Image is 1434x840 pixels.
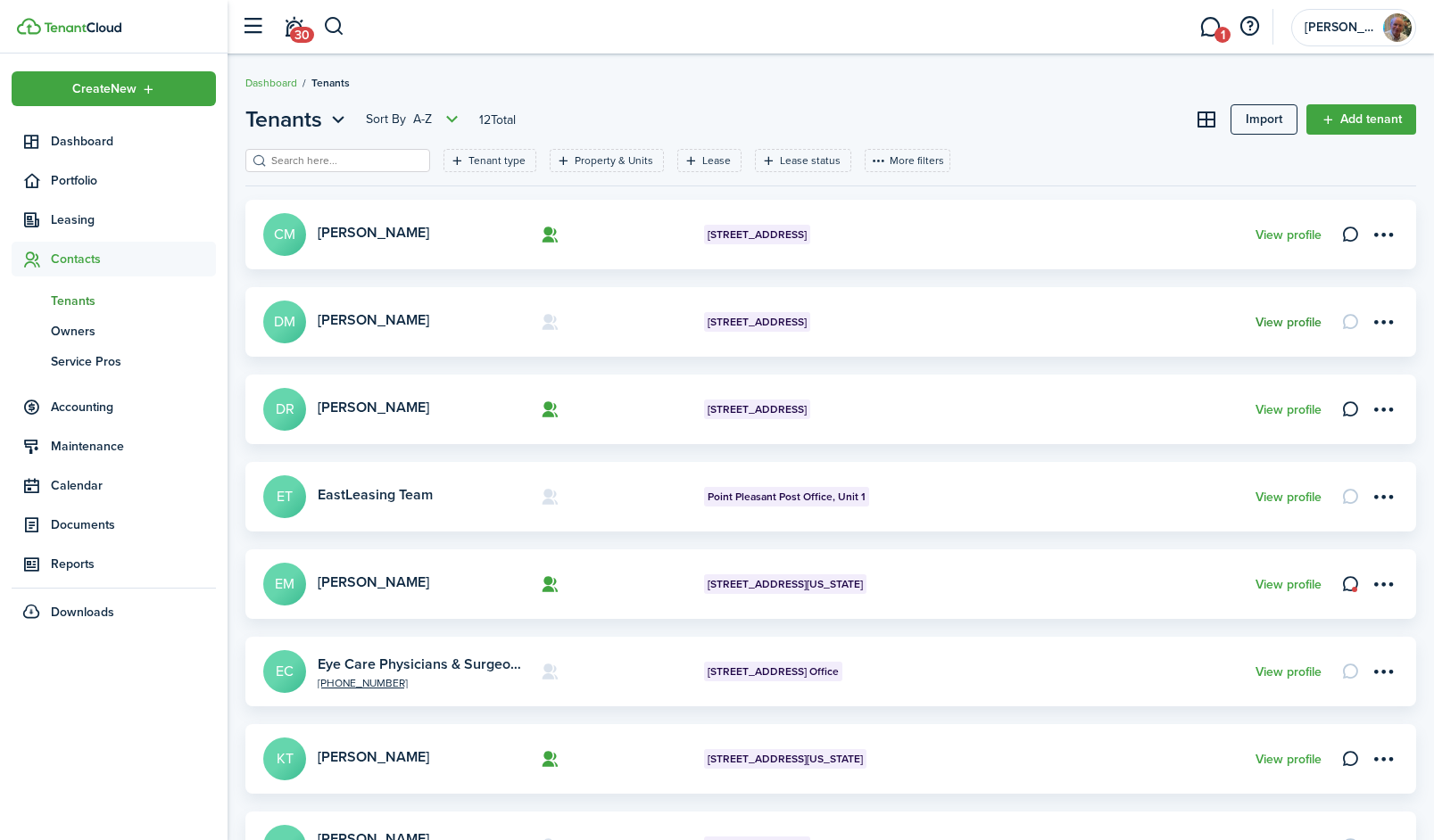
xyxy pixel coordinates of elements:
span: A-Z [413,111,432,128]
button: More filters [865,149,950,172]
span: Sort by [366,111,413,128]
a: View profile [1256,490,1322,505]
filter-tag-label: Lease [702,152,731,169]
span: Downloads [51,603,114,622]
a: ET [263,475,306,518]
span: Portfolio [51,171,216,190]
span: Contacts [51,250,216,268]
img: James [1383,13,1412,42]
button: Open menu [1368,219,1398,250]
span: 1 [1214,27,1231,43]
a: View profile [1256,316,1322,330]
button: Open menu [1368,744,1398,774]
a: [PHONE_NUMBER] [318,678,527,688]
button: Open sidebar [236,10,269,44]
button: Open menu [1368,307,1398,337]
a: Add tenant [1306,104,1416,135]
filter-tag: Open filter [550,149,664,172]
span: Accounting [51,398,216,416]
button: Search [323,12,345,42]
button: Open menu [1368,656,1398,687]
span: Maintenance [51,437,216,456]
a: Dashboard [12,124,216,159]
span: [STREET_ADDRESS] [708,314,807,330]
a: [PERSON_NAME] [318,309,429,330]
span: Owners [51,322,216,341]
button: Open menu [1368,482,1398,512]
button: Open menu [1368,569,1398,599]
button: Open resource center [1234,12,1264,42]
span: Calendar [51,476,216,495]
input: Search here... [267,152,424,169]
a: View profile [1256,403,1322,417]
span: James [1305,21,1376,34]
filter-tag: Open filter [677,149,742,172]
a: DM [263,301,306,343]
img: TenantCloud [44,22,121,33]
span: Dashboard [51,132,216,151]
span: Tenants [245,103,322,136]
a: [PERSON_NAME] [318,572,429,592]
a: [PERSON_NAME] [318,746,429,767]
a: Tenants [12,285,216,316]
span: Service Pros [51,352,216,371]
span: Reports [51,555,216,573]
button: Tenants [245,103,350,136]
a: Import [1231,104,1297,135]
span: [STREET_ADDRESS] [708,226,807,243]
a: DR [263,388,306,431]
filter-tag-label: Lease status [780,152,841,169]
a: EM [263,563,306,605]
filter-tag-label: Tenant type [468,152,526,169]
a: CM [263,213,306,256]
a: Reports [12,547,216,581]
filter-tag-label: Property & Units [575,152,653,169]
span: Tenants [311,75,350,91]
button: Open menu [1368,394,1398,424]
a: View profile [1256,753,1322,767]
button: Open menu [12,71,216,106]
span: [STREET_ADDRESS][US_STATE] [708,751,863,767]
a: [PERSON_NAME] [318,222,429,243]
filter-tag: Open filter [755,149,851,172]
a: EastLeasing Team [318,484,433,505]
span: Point Pleasant Post Office, Unit 1 [708,489,866,505]
a: View profile [1256,228,1322,243]
span: 30 [290,27,314,43]
span: [STREET_ADDRESS][US_STATE] [708,576,863,592]
button: Open menu [366,109,463,130]
a: View profile [1256,665,1322,679]
a: Notifications [277,4,311,50]
span: Leasing [51,210,216,229]
a: KT [263,737,306,780]
a: Owners [12,316,216,346]
a: EC [263,650,306,693]
a: View profile [1256,578,1322,592]
button: Open menu [245,103,350,136]
span: Documents [51,515,216,534]
a: Eye Care Physicians & Surgeons of [GEOGRAPHIC_DATA] [318,654,685,674]
a: [PERSON_NAME] [318,397,429,417]
a: Messaging [1193,4,1227,50]
span: Tenants [51,292,216,310]
img: TenantCloud [17,18,41,35]
a: Dashboard [245,75,297,91]
span: Create New [72,83,137,95]
filter-tag: Open filter [443,149,536,172]
span: [STREET_ADDRESS] [708,401,807,417]
span: [STREET_ADDRESS] Office [708,663,839,679]
header-page-total: 12 Total [479,111,516,129]
a: Service Pros [12,346,216,376]
button: Sort byA-Z [366,109,463,130]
